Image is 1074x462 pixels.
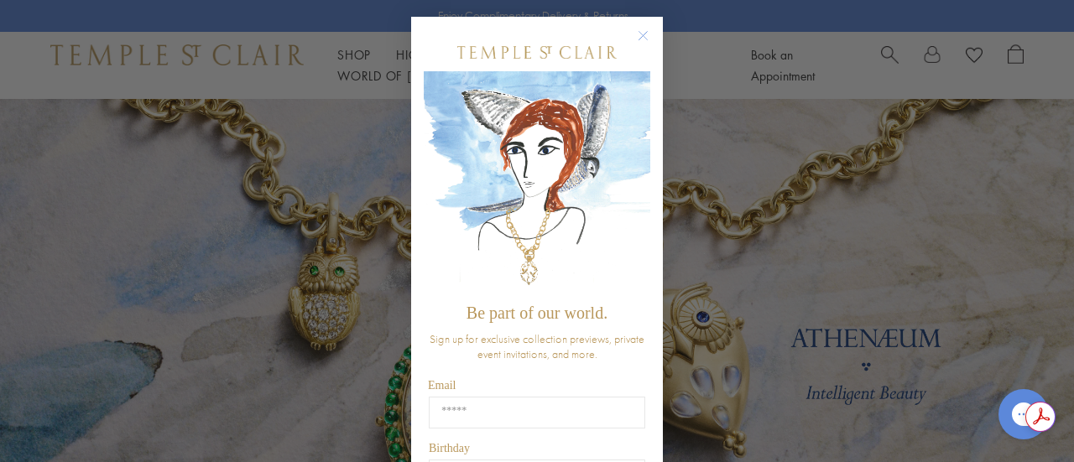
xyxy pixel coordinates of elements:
[424,71,650,295] img: c4a9eb12-d91a-4d4a-8ee0-386386f4f338.jpeg
[990,383,1057,445] iframe: Gorgias live chat messenger
[428,379,456,392] span: Email
[429,442,470,454] span: Birthday
[457,46,617,59] img: Temple St. Clair
[467,304,607,322] span: Be part of our world.
[430,331,644,361] span: Sign up for exclusive collection previews, private event invitations, and more.
[429,397,645,428] input: Email
[641,34,662,55] button: Close dialog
